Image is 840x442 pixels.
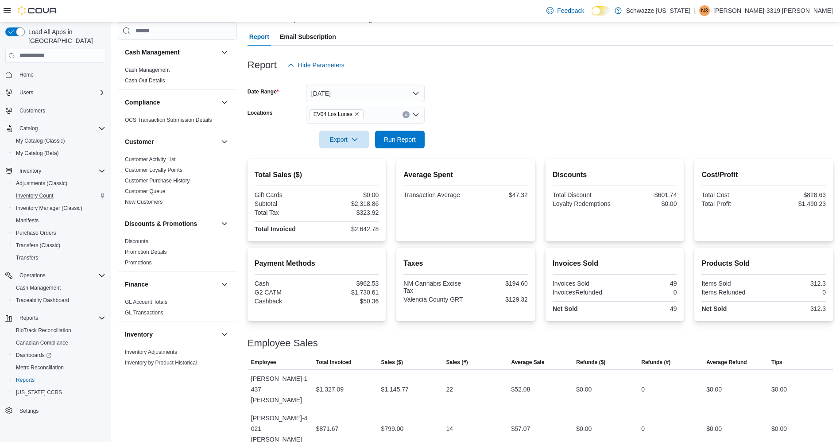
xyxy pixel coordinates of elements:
[125,219,217,228] button: Discounts & Promotions
[125,66,170,74] span: Cash Management
[248,370,313,409] div: [PERSON_NAME]-1437 [PERSON_NAME]
[12,148,105,159] span: My Catalog (Beta)
[12,252,42,263] a: Transfers
[118,154,237,211] div: Customer
[403,111,410,118] button: Clear input
[16,192,54,199] span: Inventory Count
[354,112,360,117] button: Remove EV04 Los Lunas from selection in this group
[16,406,42,416] a: Settings
[446,384,453,395] div: 22
[310,109,364,119] span: EV04 Los Lunas
[125,177,190,184] span: Customer Purchase History
[125,238,148,245] span: Discounts
[12,215,42,226] a: Manifests
[706,384,722,395] div: $0.00
[125,370,180,376] a: Inventory Count Details
[125,330,153,339] h3: Inventory
[125,248,167,256] span: Promotion Details
[19,71,34,78] span: Home
[125,198,163,205] span: New Customers
[511,384,530,395] div: $52.08
[9,190,109,202] button: Inventory Count
[12,337,105,348] span: Canadian Compliance
[2,104,109,117] button: Customers
[325,131,364,148] span: Export
[248,60,277,70] h3: Report
[12,375,38,385] a: Reports
[125,67,170,73] a: Cash Management
[641,384,645,395] div: 0
[19,272,46,279] span: Operations
[701,170,826,180] h2: Cost/Profit
[125,178,190,184] a: Customer Purchase History
[12,215,105,226] span: Manifests
[12,148,62,159] a: My Catalog (Beta)
[255,200,315,207] div: Subtotal
[12,190,105,201] span: Inventory Count
[219,329,230,340] button: Inventory
[12,178,71,189] a: Adjustments (Classic)
[25,27,105,45] span: Load All Apps in [GEOGRAPHIC_DATA]
[248,109,273,116] label: Locations
[248,88,279,95] label: Date Range
[694,5,696,16] p: |
[9,239,109,252] button: Transfers (Classic)
[16,364,64,371] span: Metrc Reconciliation
[255,191,315,198] div: Gift Cards
[381,384,409,395] div: $1,145.77
[403,280,464,294] div: NM Cannabis Excise Tax
[9,252,109,264] button: Transfers
[403,191,464,198] div: Transaction Average
[9,147,109,159] button: My Catalog (Beta)
[318,209,379,216] div: $323.92
[766,305,826,312] div: 312.3
[706,423,722,434] div: $0.00
[318,225,379,233] div: $2,642.78
[249,28,269,46] span: Report
[125,349,177,355] a: Inventory Adjustments
[318,298,379,305] div: $50.36
[553,170,677,180] h2: Discounts
[19,167,41,174] span: Inventory
[2,404,109,417] button: Settings
[125,78,165,84] a: Cash Out Details
[125,167,182,173] a: Customer Loyalty Points
[375,131,425,148] button: Run Report
[16,405,105,416] span: Settings
[9,337,109,349] button: Canadian Compliance
[16,217,39,224] span: Manifests
[319,131,369,148] button: Export
[125,48,180,57] h3: Cash Management
[12,283,64,293] a: Cash Management
[16,352,51,359] span: Dashboards
[16,87,37,98] button: Users
[553,280,613,287] div: Invoices Sold
[125,137,217,146] button: Customer
[16,339,68,346] span: Canadian Compliance
[125,299,167,305] a: GL Account Totals
[5,65,105,440] nav: Complex example
[12,283,105,293] span: Cash Management
[125,156,176,163] a: Customer Activity List
[16,229,56,237] span: Purchase Orders
[9,361,109,374] button: Metrc Reconciliation
[251,359,276,366] span: Employee
[9,324,109,337] button: BioTrack Reconciliation
[9,282,109,294] button: Cash Management
[125,349,177,356] span: Inventory Adjustments
[592,6,610,16] input: Dark Mode
[306,85,425,102] button: [DATE]
[16,123,105,134] span: Catalog
[616,200,677,207] div: $0.00
[12,228,105,238] span: Purchase Orders
[125,259,152,266] span: Promotions
[16,166,45,176] button: Inventory
[280,28,336,46] span: Email Subscription
[12,136,105,146] span: My Catalog (Classic)
[16,389,62,396] span: [US_STATE] CCRS
[766,280,826,287] div: 312.3
[576,384,592,395] div: $0.00
[125,199,163,205] a: New Customers
[125,219,197,228] h3: Discounts & Promotions
[766,200,826,207] div: $1,490.23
